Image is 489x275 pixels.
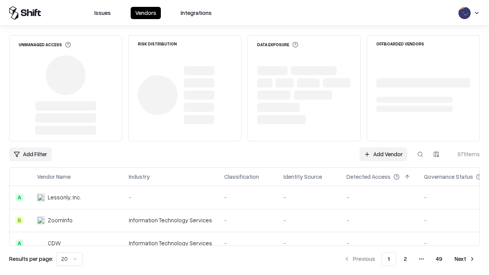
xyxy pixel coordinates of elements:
[224,216,271,224] div: -
[176,7,216,19] button: Integrations
[129,193,212,201] div: -
[37,239,45,247] img: CDW
[347,216,412,224] div: -
[9,147,52,161] button: Add Filter
[48,239,61,247] div: CDW
[90,7,115,19] button: Issues
[224,239,271,247] div: -
[48,193,81,201] div: Lessonly, Inc.
[19,42,71,48] div: Unmanaged Access
[347,173,390,181] div: Detected Access
[9,255,53,263] p: Results per page:
[359,147,407,161] a: Add Vendor
[129,173,150,181] div: Industry
[424,173,473,181] div: Governance Status
[257,42,298,48] div: Data Exposure
[224,193,271,201] div: -
[449,150,480,158] div: 971 items
[347,193,412,201] div: -
[381,252,396,266] button: 1
[283,216,334,224] div: -
[16,239,23,247] div: A
[347,239,412,247] div: -
[129,239,212,247] div: Information Technology Services
[48,216,73,224] div: ZoomInfo
[37,173,71,181] div: Vendor Name
[430,252,449,266] button: 49
[450,252,480,266] button: Next
[16,194,23,201] div: A
[283,239,334,247] div: -
[224,173,259,181] div: Classification
[138,42,177,46] div: Risk Distribution
[16,217,23,224] div: B
[283,193,334,201] div: -
[129,216,212,224] div: Information Technology Services
[283,173,322,181] div: Identity Source
[339,252,480,266] nav: pagination
[131,7,161,19] button: Vendors
[37,217,45,224] img: ZoomInfo
[376,42,424,46] div: Offboarded Vendors
[398,252,413,266] button: 2
[37,194,45,201] img: Lessonly, Inc.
